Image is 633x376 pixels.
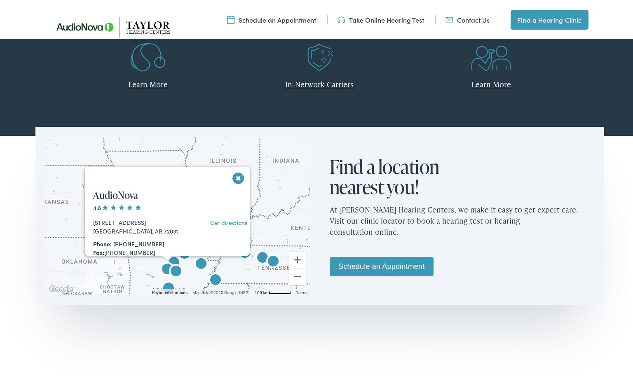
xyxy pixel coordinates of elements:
[191,253,211,273] div: AudioNova
[93,238,112,246] strong: Phone:
[157,259,177,278] div: AudioNova
[330,255,434,275] a: Schedule an Appointment
[227,14,234,23] img: utility icon
[412,12,571,61] a: Patient Care
[93,247,104,255] strong: Fax:
[255,289,269,293] span: 100 km
[338,14,345,23] img: utility icon
[227,14,316,23] a: Schedule an Appointment
[445,14,453,23] img: utility icon
[93,202,142,210] span: 4.8
[330,196,594,242] p: At [PERSON_NAME] Hearing Centers, we make it easy to get expert care. Visit our clinic locator to...
[152,288,188,294] button: Keyboard shortcuts
[338,14,424,23] a: Take Online Hearing Test
[93,187,138,200] a: AudioNova
[511,8,588,28] a: Find a Hearing Clinic
[252,287,293,293] button: Map Scale: 100 km per 50 pixels
[289,250,306,266] button: Zoom in
[206,269,225,289] div: AudioNova
[296,289,307,293] a: Terms (opens in new tab)
[93,247,187,255] div: [PHONE_NUMBER]
[285,77,354,88] a: In-Network Carriers
[93,217,187,225] div: [STREET_ADDRESS]
[210,217,247,225] a: Get directions
[235,242,255,262] div: AudioNova
[330,155,462,196] h2: Find a location nearest you!
[192,289,250,293] span: Map data ©2025 Google, INEGI
[128,77,168,88] a: Learn More
[68,12,228,61] a: Leading Technology
[231,169,246,184] button: Close
[93,225,187,234] div: [GEOGRAPHIC_DATA], AR 72031
[166,261,186,280] div: AudioNova
[253,247,272,267] div: AudioNova
[263,251,283,271] div: AudioNova
[159,278,178,297] div: AudioNova
[47,283,75,293] img: Google
[445,14,490,23] a: Contact Us
[113,238,164,246] a: [PHONE_NUMBER]
[471,77,511,88] a: Learn More
[240,12,399,61] a: Insurance Accepted
[289,267,306,283] button: Zoom out
[47,283,75,293] a: Open this area in Google Maps (opens a new window)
